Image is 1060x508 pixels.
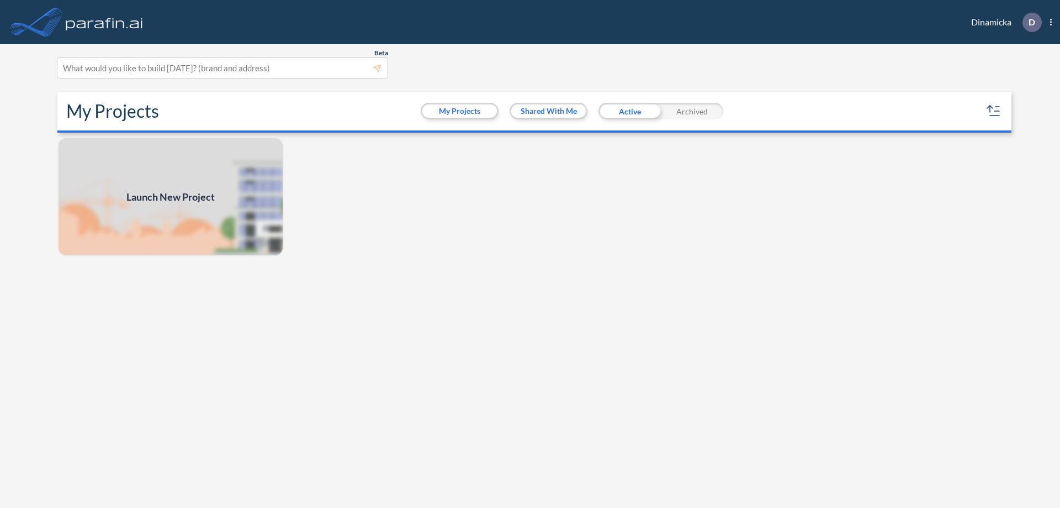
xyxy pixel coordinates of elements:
[66,101,159,122] h2: My Projects
[661,103,723,119] div: Archived
[598,103,661,119] div: Active
[57,137,284,256] img: add
[985,102,1003,120] button: sort
[374,49,388,57] span: Beta
[1029,17,1035,27] p: D
[422,104,497,118] button: My Projects
[57,137,284,256] a: Launch New Project
[511,104,586,118] button: Shared With Me
[63,11,145,33] img: logo
[126,190,215,205] span: Launch New Project
[955,13,1052,32] div: Dinamicka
